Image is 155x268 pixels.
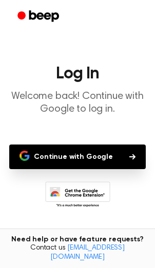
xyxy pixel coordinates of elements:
[50,244,125,261] a: [EMAIL_ADDRESS][DOMAIN_NAME]
[8,90,147,116] p: Welcome back! Continue with Google to log in.
[10,7,68,27] a: Beep
[9,145,146,169] button: Continue with Google
[8,66,147,82] h1: Log In
[6,244,149,262] span: Contact us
